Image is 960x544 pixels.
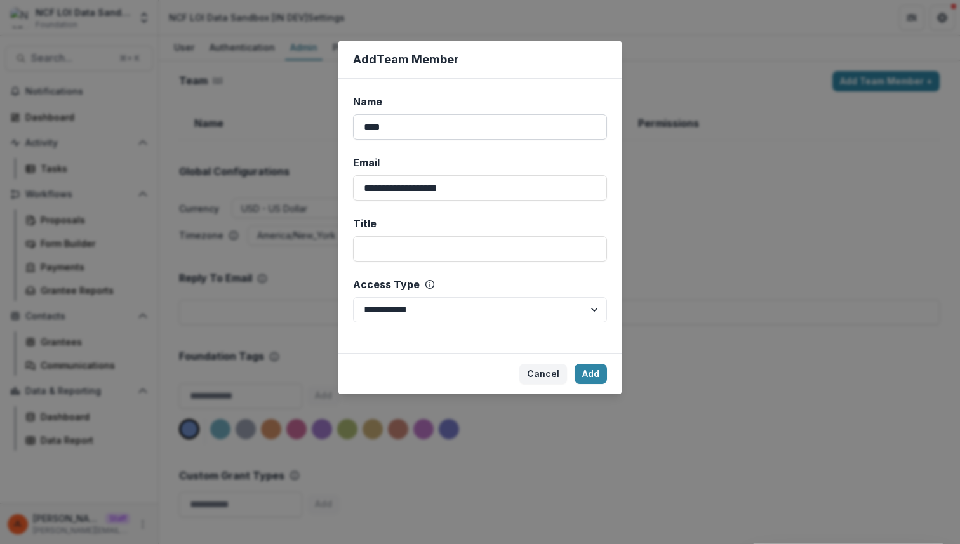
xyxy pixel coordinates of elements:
span: Access Type [353,277,420,292]
span: Name [353,94,382,109]
span: Title [353,216,377,231]
button: Add [575,364,607,384]
header: Add Team Member [338,41,622,79]
button: Cancel [519,364,567,384]
span: Email [353,155,380,170]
